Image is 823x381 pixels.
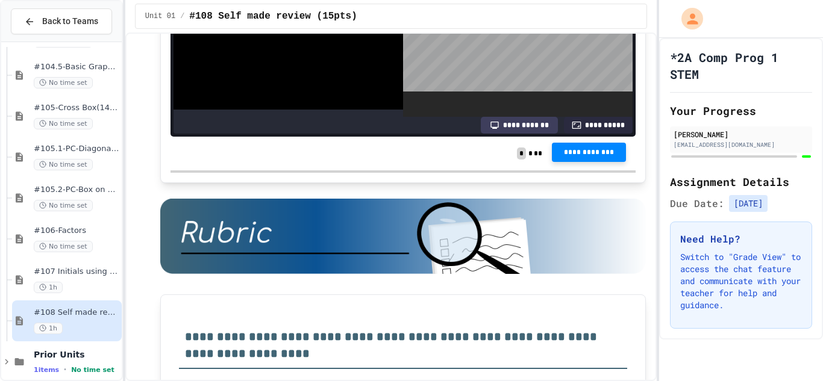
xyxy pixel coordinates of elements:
span: No time set [34,159,93,170]
span: 1h [34,323,63,334]
span: / [180,11,184,21]
h2: Your Progress [670,102,812,119]
span: No time set [34,118,93,129]
span: 1h [34,282,63,293]
span: 1 items [34,366,59,374]
div: [EMAIL_ADDRESS][DOMAIN_NAME] [674,140,809,149]
span: #105.2-PC-Box on Box [34,185,119,195]
div: [PERSON_NAME] [674,129,809,140]
h2: Assignment Details [670,173,812,190]
p: Switch to "Grade View" to access the chat feature and communicate with your teacher for help and ... [680,251,802,311]
button: Back to Teams [11,8,112,34]
span: • [64,365,66,374]
span: No time set [34,241,93,252]
span: #105.1-PC-Diagonal line [34,144,119,154]
span: #104.5-Basic Graphics Review [34,62,119,72]
h3: Need Help? [680,232,802,246]
span: Prior Units [34,349,119,360]
span: [DATE] [729,195,768,212]
span: No time set [34,77,93,88]
h1: *2A Comp Prog 1 STEM [670,49,812,82]
span: No time set [71,366,114,374]
span: #105-Cross Box(14pts) [34,103,119,113]
span: Due Date: [670,196,724,211]
span: No time set [34,200,93,211]
span: Back to Teams [42,15,98,28]
span: #108 Self made review (15pts) [189,9,357,23]
span: Unit 01 [145,11,175,21]
span: #108 Self made review (15pts) [34,308,119,318]
span: #106-Factors [34,226,119,236]
span: #107 Initials using shapes [34,267,119,277]
div: My Account [669,5,706,33]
